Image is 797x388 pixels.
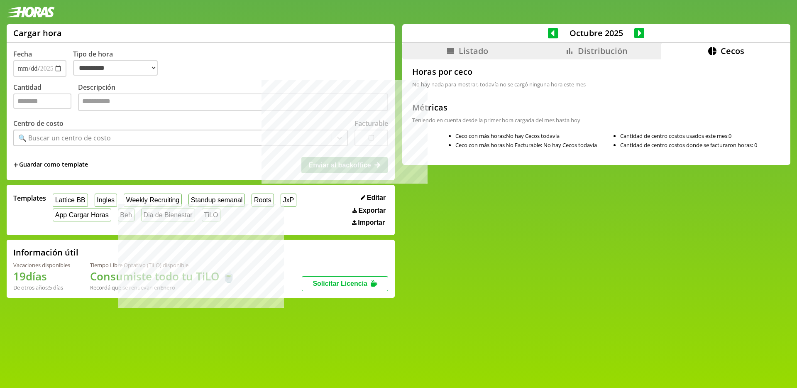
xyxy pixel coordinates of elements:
[455,132,597,140] li: Ceco con más horas: No hay Cecos todavía
[302,276,388,291] button: Solicitar Licencia
[124,194,182,206] button: Weekly Recruiting
[412,102,580,113] h2: Métricas
[620,141,757,149] li: Cantidad de centro costos donde se facturaron horas: 0
[358,207,386,214] span: Exportar
[578,45,628,56] span: Distribución
[402,66,472,77] h2: Horas por ceco
[53,194,88,206] button: Lattice BB
[402,81,586,95] div: No hay nada para mostrar, todavía no se cargó ninguna hora este mes
[118,209,134,221] button: Beh
[90,284,235,291] div: Recordá que se renuevan en
[13,93,71,109] input: Cantidad
[73,49,164,77] label: Tipo de hora
[53,209,111,221] button: App Cargar Horas
[455,141,597,149] li: Ceco con más horas No Facturable: No hay Cecos todavía
[202,209,221,221] button: TiLO
[78,93,388,111] textarea: Descripción
[7,7,55,17] img: logotipo
[13,119,64,128] label: Centro de costo
[358,219,385,226] span: Importar
[160,284,175,291] b: Enero
[78,83,388,113] label: Descripción
[367,194,386,201] span: Editar
[620,132,757,140] li: Cantidad de centro costos usados este mes: 0
[281,194,296,206] button: JxP
[13,49,32,59] label: Fecha
[13,160,18,169] span: +
[73,60,158,76] select: Tipo de hora
[90,269,235,284] h1: Consumiste todo tu TiLO 🍵
[313,280,367,287] span: Solicitar Licencia
[13,269,70,284] h1: 19 días
[90,261,235,269] div: Tiempo Libre Optativo (TiLO) disponible
[459,45,488,56] span: Listado
[354,119,388,128] label: Facturable
[13,261,70,269] div: Vacaciones disponibles
[13,284,70,291] div: De otros años: 5 días
[558,27,634,39] span: Octubre 2025
[13,27,62,39] h1: Cargar hora
[13,83,78,113] label: Cantidad
[350,206,388,215] button: Exportar
[13,160,88,169] span: +Guardar como template
[13,247,78,258] h2: Información útil
[412,116,580,124] span: Teniendo en cuenta desde la primer hora cargada del mes hasta hoy
[18,133,111,142] div: 🔍 Buscar un centro de costo
[188,194,245,206] button: Standup semanal
[721,45,744,56] span: Cecos
[95,194,117,206] button: Ingles
[358,194,388,202] button: Editar
[13,194,46,203] span: Templates
[141,209,195,221] button: Dia de Bienestar
[252,194,274,206] button: Roots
